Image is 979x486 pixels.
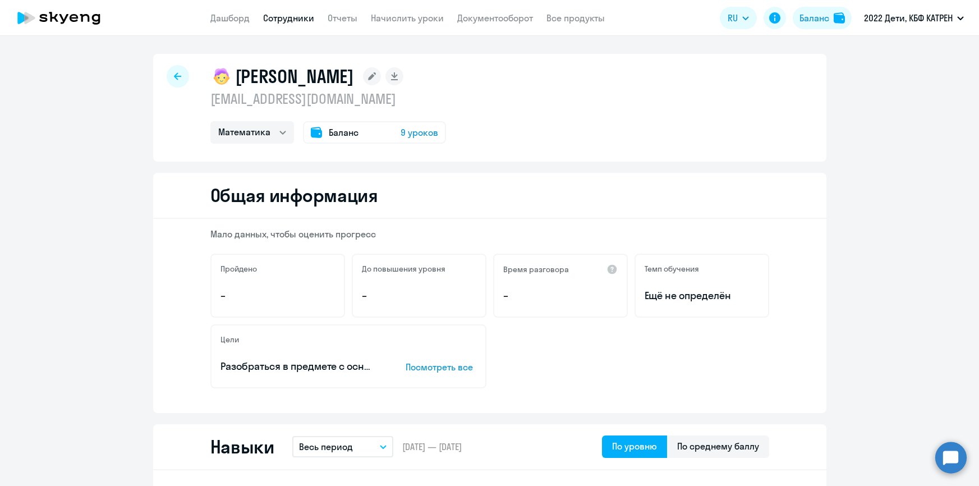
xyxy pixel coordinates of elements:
span: Ещё не определён [645,288,759,303]
p: – [220,288,335,303]
a: Отчеты [328,12,357,24]
button: 2022 Дети, КБФ КАТРЕН [858,4,969,31]
a: Документооборот [457,12,533,24]
h1: [PERSON_NAME] [235,65,354,88]
p: Разобраться в предмете с основ (5 [220,359,371,374]
p: – [362,288,476,303]
a: Все продукты [546,12,605,24]
img: balance [834,12,845,24]
a: Дашборд [210,12,250,24]
img: child [210,65,233,88]
span: [DATE] — [DATE] [402,441,462,453]
div: По среднему баллу [677,439,759,453]
span: 9 уроков [401,126,438,139]
h2: Навыки [210,435,274,458]
button: Балансbalance [793,7,852,29]
p: Мало данных, чтобы оценить прогресс [210,228,769,240]
a: Сотрудники [263,12,314,24]
p: 2022 Дети, КБФ КАТРЕН [864,11,953,25]
p: [EMAIL_ADDRESS][DOMAIN_NAME] [210,90,446,108]
div: По уровню [612,439,657,453]
p: Весь период [299,440,353,453]
h5: Темп обучения [645,264,699,274]
h5: Время разговора [503,264,569,274]
h5: До повышения уровня [362,264,445,274]
h2: Общая информация [210,184,378,207]
p: – [503,288,618,303]
p: Посмотреть все [406,360,476,374]
a: Начислить уроки [371,12,444,24]
button: RU [720,7,757,29]
span: Баланс [329,126,358,139]
h5: Цели [220,334,239,345]
h5: Пройдено [220,264,257,274]
button: Весь период [292,436,393,457]
span: RU [728,11,738,25]
div: Баланс [799,11,829,25]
